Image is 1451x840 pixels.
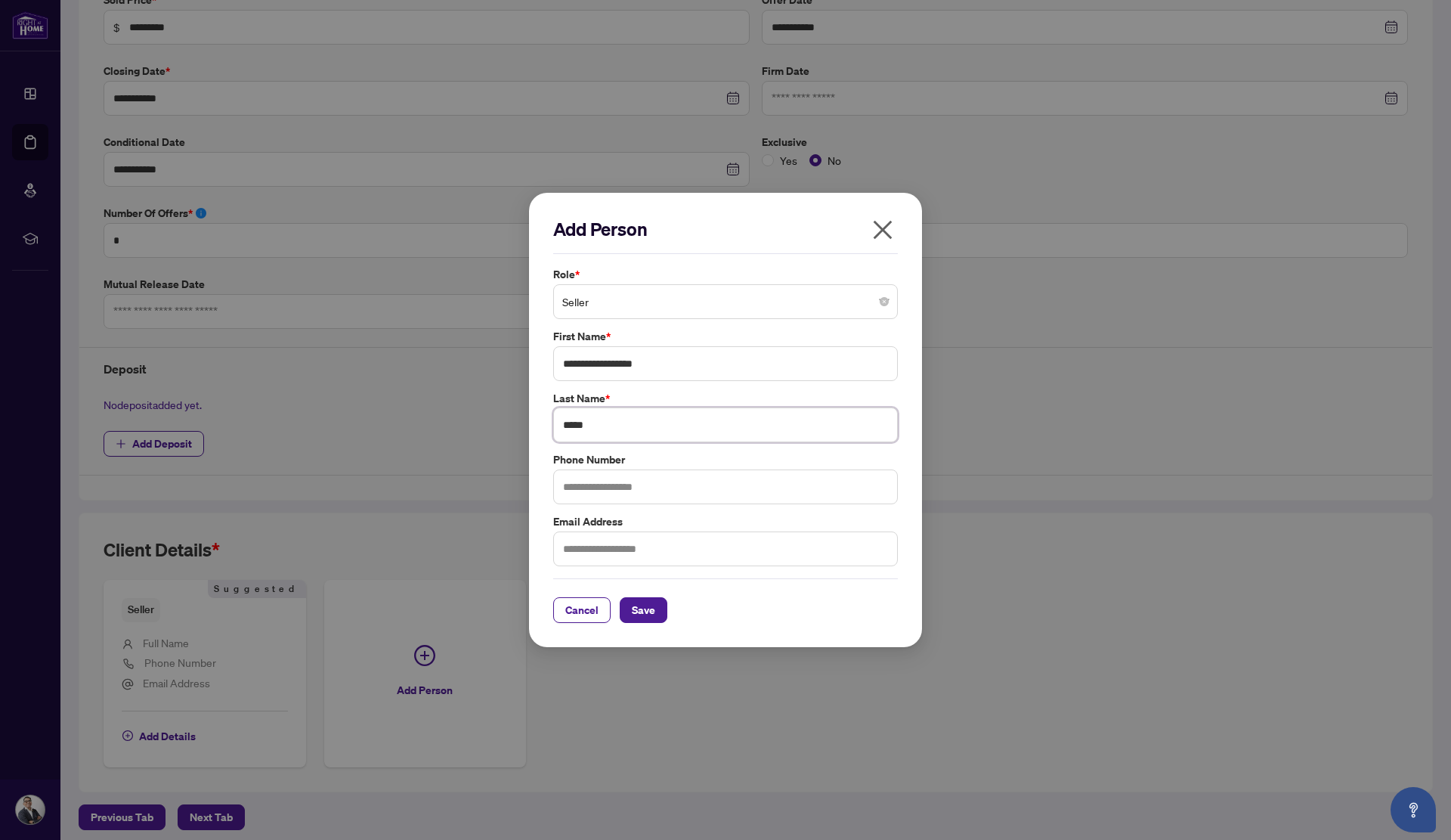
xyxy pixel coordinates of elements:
button: Save [620,597,667,623]
button: Cancel [553,597,611,623]
label: Email Address [553,513,898,530]
span: Save [632,598,655,622]
span: close-circle [880,297,889,306]
span: close [871,218,895,242]
span: Cancel [565,598,599,622]
h2: Add Person [553,217,898,241]
span: Seller [562,287,889,316]
label: Phone Number [553,451,898,468]
button: Open asap [1391,787,1436,832]
label: Role [553,266,898,283]
label: First Name [553,328,898,345]
label: Last Name [553,390,898,407]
